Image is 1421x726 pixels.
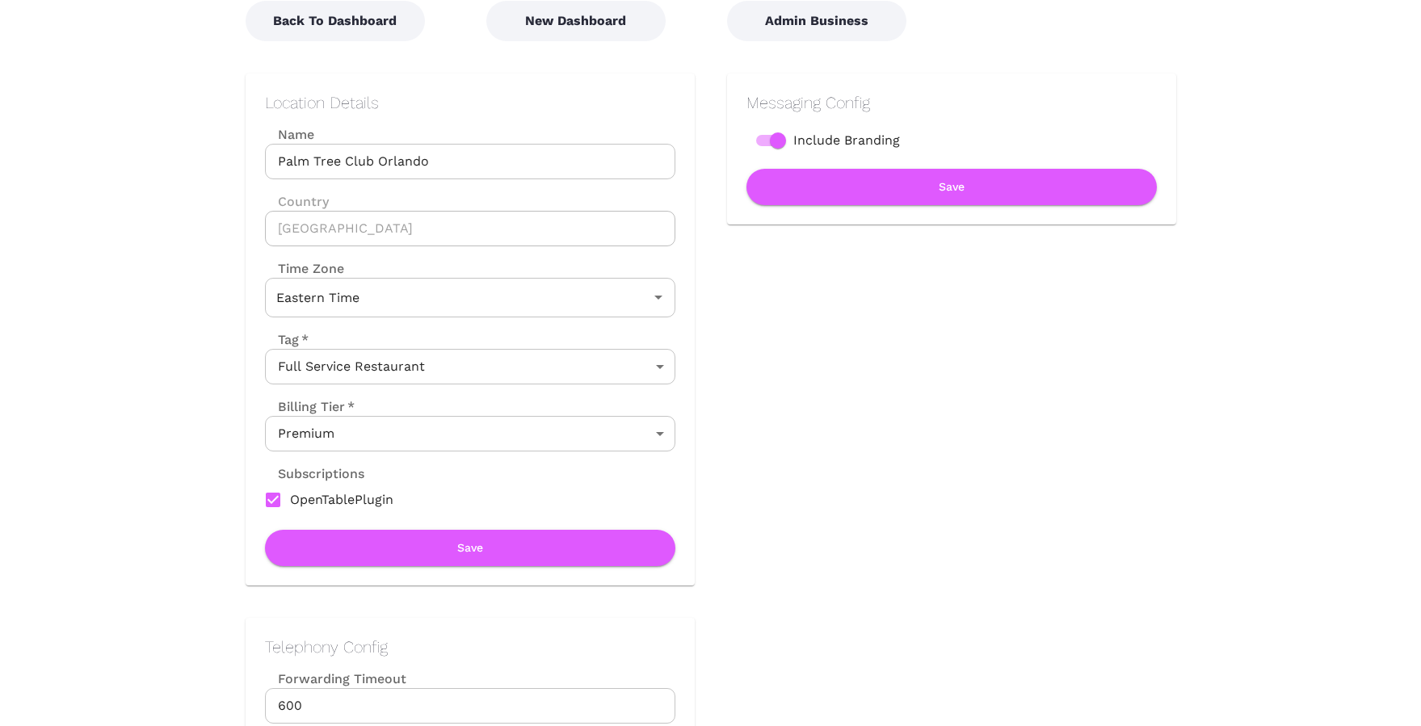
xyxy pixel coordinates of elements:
[265,93,675,112] h2: Location Details
[265,669,675,688] label: Forwarding Timeout
[265,397,355,416] label: Billing Tier
[746,93,1157,112] h2: Messaging Config
[793,131,900,150] span: Include Branding
[265,637,675,657] h2: Telephony Config
[265,330,309,349] label: Tag
[727,1,906,41] button: Admin Business
[727,13,906,28] a: Admin Business
[246,13,425,28] a: Back To Dashboard
[486,1,666,41] button: New Dashboard
[246,1,425,41] button: Back To Dashboard
[647,286,670,308] button: Open
[265,530,675,566] button: Save
[265,349,675,384] div: Full Service Restaurant
[265,192,675,211] label: Country
[265,416,675,451] div: Premium
[265,125,675,144] label: Name
[486,13,666,28] a: New Dashboard
[265,464,364,483] label: Subscriptions
[290,490,393,510] span: OpenTablePlugin
[265,259,675,278] label: Time Zone
[746,169,1157,205] button: Save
